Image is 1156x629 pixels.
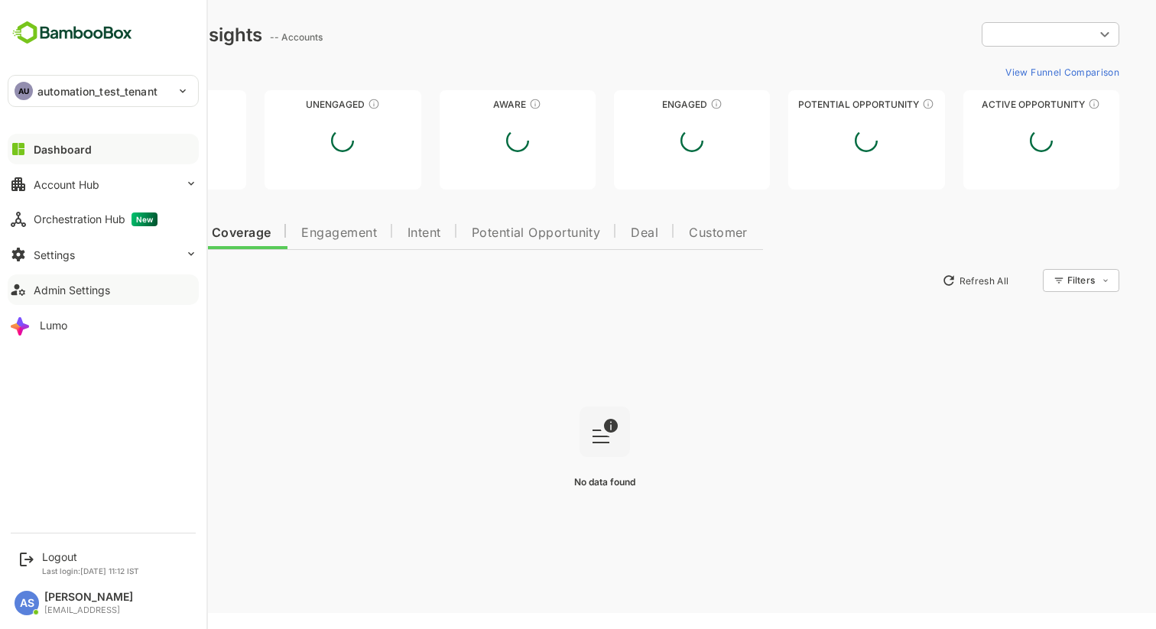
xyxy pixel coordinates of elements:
div: Logout [42,550,139,563]
div: Orchestration Hub [34,212,157,226]
p: automation_test_tenant [37,83,157,99]
span: Intent [354,227,388,239]
span: Potential Opportunity [418,227,547,239]
div: ​ [928,21,1066,48]
div: Filters [1014,274,1041,286]
button: Settings [8,239,199,270]
p: Last login: [DATE] 11:12 IST [42,566,139,576]
span: Customer [635,227,694,239]
div: These accounts have not shown enough engagement and need nurturing [314,98,326,110]
ag: -- Accounts [216,31,274,43]
button: New Insights [37,267,148,294]
span: Deal [577,227,605,239]
div: [EMAIL_ADDRESS] [44,605,133,615]
div: Active Opportunity [910,99,1066,110]
div: Settings [34,248,75,261]
img: BambooboxFullLogoMark.5f36c76dfaba33ec1ec1367b70bb1252.svg [8,18,137,47]
div: Lumo [40,319,67,332]
span: Engagement [248,227,323,239]
div: Unreached [37,99,193,110]
div: AU [15,82,33,100]
div: These accounts have not been engaged with for a defined time period [139,98,151,110]
button: Orchestration HubNew [8,204,199,235]
div: These accounts are MQAs and can be passed on to Inside Sales [869,98,881,110]
div: Dashboard [34,143,92,156]
div: These accounts have open opportunities which might be at any of the Sales Stages [1034,98,1047,110]
span: Data Quality and Coverage [52,227,217,239]
div: Engaged [560,99,716,110]
div: These accounts have just entered the buying cycle and need further nurturing [476,98,488,110]
button: Admin Settings [8,274,199,305]
div: These accounts are warm, further nurturing would qualify them to MQAs [657,98,669,110]
div: [PERSON_NAME] [44,591,133,604]
div: AS [15,591,39,615]
div: AUautomation_test_tenant [8,76,198,106]
button: View Funnel Comparison [946,60,1066,84]
button: Account Hub [8,169,199,199]
div: Admin Settings [34,284,110,297]
button: Dashboard [8,134,199,164]
div: Dashboard Insights [37,24,209,46]
button: Refresh All [882,268,962,293]
div: Aware [386,99,542,110]
div: Potential Opportunity [735,99,891,110]
div: Unengaged [211,99,367,110]
span: No data found [521,476,582,488]
div: Filters [1012,267,1066,294]
div: Account Hub [34,178,99,191]
button: Lumo [8,310,199,340]
span: New [132,212,157,226]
